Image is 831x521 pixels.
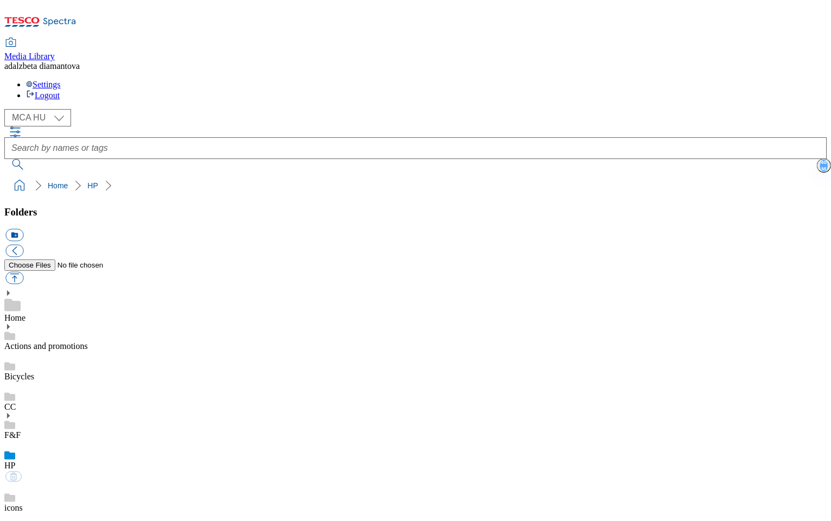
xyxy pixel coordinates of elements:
[4,430,21,440] a: F&F
[4,61,12,71] span: ad
[4,461,15,470] a: HP
[4,39,55,61] a: Media Library
[4,341,88,351] a: Actions and promotions
[4,175,827,196] nav: breadcrumb
[48,181,68,190] a: Home
[4,52,55,61] span: Media Library
[26,80,61,89] a: Settings
[11,177,28,194] a: home
[4,372,34,381] a: Bicycles
[26,91,60,100] a: Logout
[4,313,25,322] a: Home
[4,503,23,512] a: icons
[4,137,827,159] input: Search by names or tags
[87,181,98,190] a: HP
[4,402,16,411] a: CC
[4,206,827,218] h3: Folders
[12,61,80,71] span: alzbeta diamantova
